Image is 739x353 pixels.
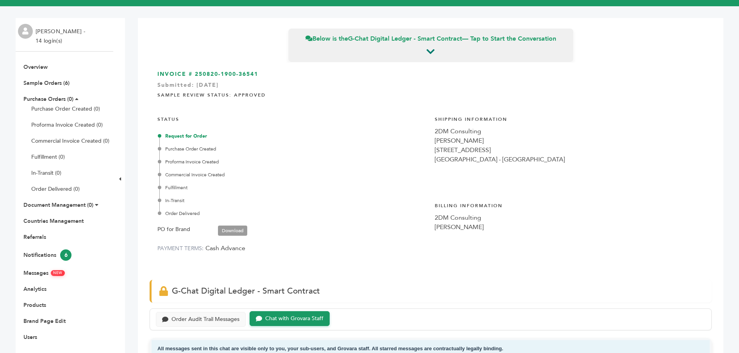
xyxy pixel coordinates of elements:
h4: STATUS [157,110,427,127]
div: Request for Order [159,133,427,140]
a: Notifications6 [23,251,71,259]
a: Users [23,333,37,341]
span: Below is the — Tap to Start the Conversation [305,34,556,43]
div: 2DM Consulting [435,213,704,222]
a: Order Delivered (0) [31,185,80,193]
a: Analytics [23,285,46,293]
span: 6 [60,249,71,261]
div: 2DM Consulting [435,127,704,136]
img: profile.png [18,24,33,39]
a: In-Transit (0) [31,169,61,177]
a: Sample Orders (6) [23,79,70,87]
div: [STREET_ADDRESS] [435,145,704,155]
a: Overview [23,63,48,71]
label: PAYMENT TERMS: [157,245,204,252]
span: NEW [51,270,65,276]
a: Fulfillment (0) [31,153,65,161]
a: Brand Page Edit [23,317,66,325]
div: [PERSON_NAME] [435,222,704,232]
a: Purchase Order Created (0) [31,105,100,113]
div: Order Audit Trail Messages [171,316,239,323]
h4: Sample Review Status: Approved [157,86,704,102]
div: Commercial Invoice Created [159,171,427,178]
span: Cash Advance [205,244,245,253]
span: G-Chat Digital Ledger - Smart Contract [172,285,320,297]
div: Submitted: [DATE] [157,81,704,93]
div: Proforma Invoice Created [159,158,427,165]
h3: INVOICE # 250820-1900-36541 [157,70,704,78]
div: [GEOGRAPHIC_DATA] - [GEOGRAPHIC_DATA] [435,155,704,164]
a: Proforma Invoice Created (0) [31,121,103,129]
div: Order Delivered [159,210,427,217]
a: Countries Management [23,217,84,225]
li: [PERSON_NAME] - 14 login(s) [36,27,87,46]
a: Referrals [23,233,46,241]
a: Purchase Orders (0) [23,95,73,103]
a: Download [218,226,247,236]
div: Purchase Order Created [159,145,427,152]
h4: Shipping Information [435,110,704,127]
div: In-Transit [159,197,427,204]
a: Commercial Invoice Created (0) [31,137,109,145]
a: Products [23,301,46,309]
h4: Billing Information [435,197,704,213]
label: PO for Brand [157,225,190,234]
div: [PERSON_NAME] [435,136,704,145]
a: MessagesNEW [23,269,65,277]
a: Document Management (0) [23,201,93,209]
strong: G-Chat Digital Ledger - Smart Contract [348,34,462,43]
div: Fulfillment [159,184,427,191]
div: Chat with Grovara Staff [265,315,323,322]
